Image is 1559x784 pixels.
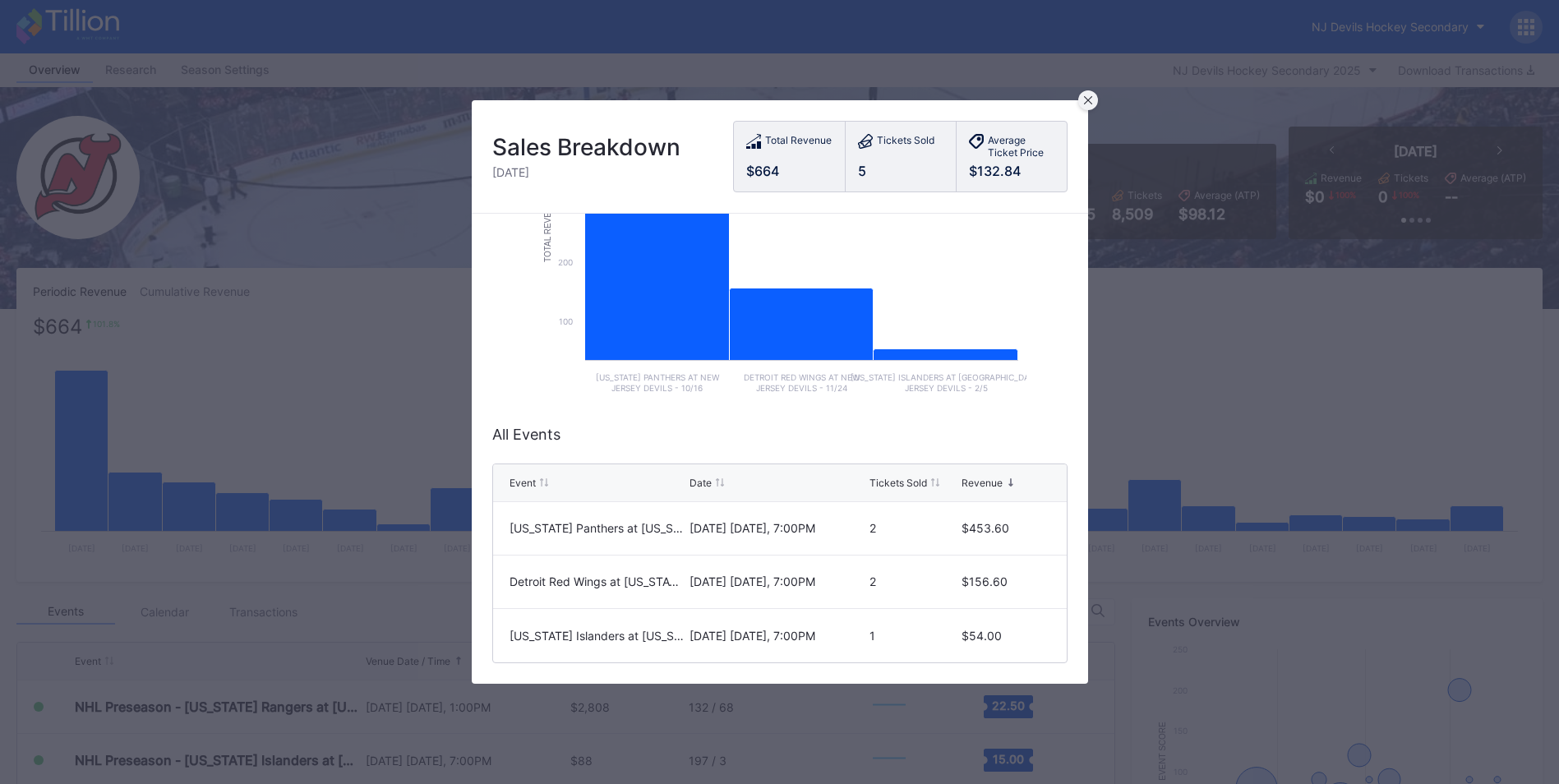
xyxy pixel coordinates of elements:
div: Tickets Sold [869,477,927,489]
div: [DATE] [DATE], 7:00PM [690,574,865,588]
div: $156.60 [962,574,1049,588]
svg: Chart title [533,76,1026,405]
text: 200 [558,257,573,267]
text: 100 [559,316,573,326]
text: [US_STATE] Panthers at New Jersey Devils - 10/16 [595,372,719,393]
div: [US_STATE] Islanders at [US_STATE] Devils [510,629,685,643]
div: Total Revenue [765,134,832,151]
div: Average Ticket Price [988,134,1054,159]
div: Detroit Red Wings at [US_STATE] Devils [510,574,685,588]
div: 2 [869,521,957,535]
div: $453.60 [962,521,1049,535]
div: 2 [869,574,957,588]
text: [US_STATE] Islanders at [GEOGRAPHIC_DATA] Jersey Devils - 2/5 [850,372,1041,393]
div: Date [690,477,712,489]
div: $132.84 [969,163,1054,179]
div: All Events [492,426,1068,443]
div: [DATE] [DATE], 7:00PM [690,521,865,535]
div: $54.00 [962,629,1049,643]
div: 1 [869,629,957,643]
div: $664 [746,163,833,179]
text: Detroit Red Wings at New Jersey Devils - 11/24 [744,372,860,393]
div: [US_STATE] Panthers at [US_STATE] Devils [510,521,685,535]
div: Revenue [962,477,1003,489]
div: Event [510,477,536,489]
div: [DATE] [DATE], 7:00PM [690,629,865,643]
div: [DATE] [492,165,680,179]
text: Total Revenue ($) [542,182,551,262]
div: Tickets Sold [877,134,934,151]
div: 5 [858,163,943,179]
div: Sales Breakdown [492,133,680,161]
